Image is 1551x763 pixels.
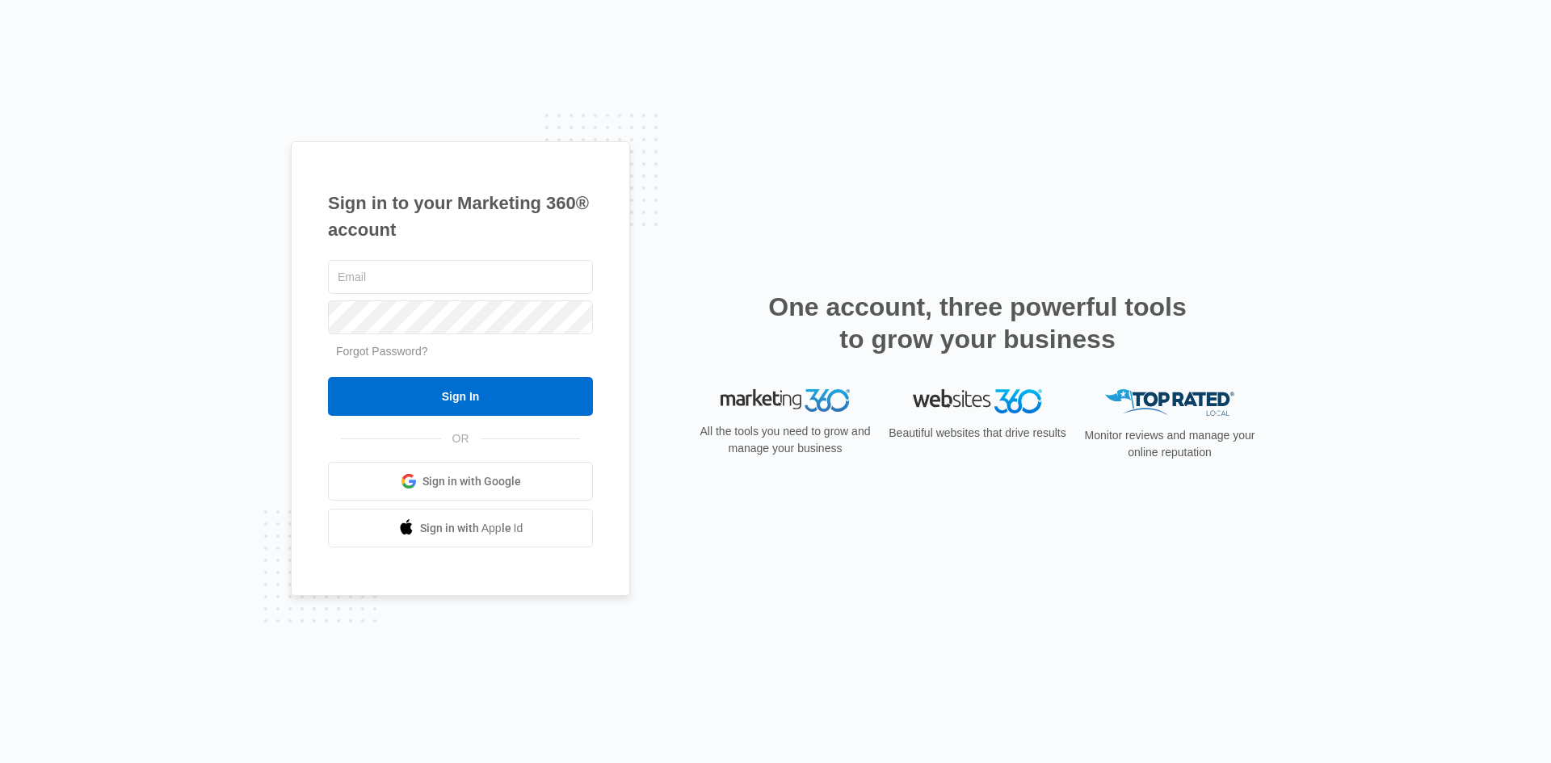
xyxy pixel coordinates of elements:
[441,430,481,447] span: OR
[1105,389,1234,416] img: Top Rated Local
[913,389,1042,413] img: Websites 360
[1079,427,1260,461] p: Monitor reviews and manage your online reputation
[328,260,593,294] input: Email
[328,509,593,547] a: Sign in with Apple Id
[721,389,850,412] img: Marketing 360
[420,520,523,537] span: Sign in with Apple Id
[695,423,876,457] p: All the tools you need to grow and manage your business
[328,462,593,501] a: Sign in with Google
[422,473,521,490] span: Sign in with Google
[887,425,1068,442] p: Beautiful websites that drive results
[328,190,593,243] h1: Sign in to your Marketing 360® account
[763,291,1192,355] h2: One account, three powerful tools to grow your business
[328,377,593,416] input: Sign In
[336,345,428,358] a: Forgot Password?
